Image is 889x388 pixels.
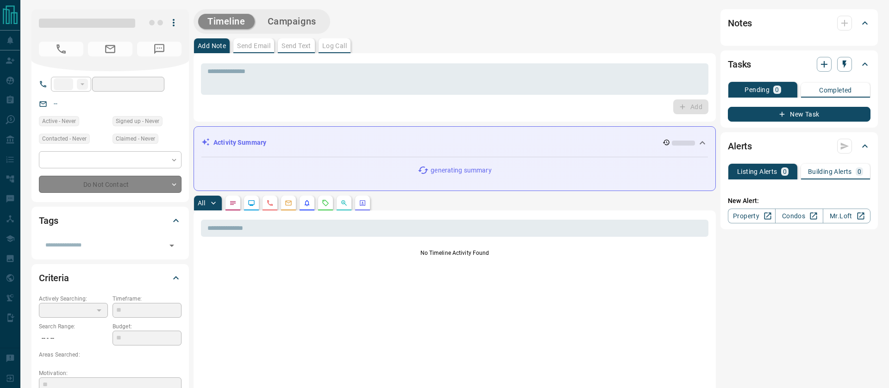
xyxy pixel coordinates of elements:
h2: Criteria [39,271,69,285]
h2: Alerts [728,139,752,154]
p: 0 [783,168,787,175]
div: Tags [39,209,182,232]
p: Motivation: [39,369,182,377]
p: 0 [775,86,779,93]
button: Timeline [198,14,255,29]
div: Alerts [728,135,870,157]
div: Criteria [39,267,182,289]
span: Signed up - Never [116,117,159,126]
a: Condos [775,209,823,223]
p: Listing Alerts [737,168,777,175]
svg: Requests [322,199,329,207]
p: Building Alerts [808,168,852,175]
div: Notes [728,12,870,34]
button: Open [165,239,178,252]
svg: Opportunities [340,199,348,207]
svg: Emails [285,199,292,207]
p: Budget: [113,322,182,331]
a: -- [54,100,57,107]
p: Pending [745,86,770,93]
a: Property [728,209,776,223]
p: Actively Searching: [39,295,108,303]
h2: Notes [728,16,752,31]
a: Mr.Loft [823,209,870,223]
svg: Calls [266,199,274,207]
p: All [198,200,205,206]
p: New Alert: [728,196,870,206]
p: Add Note [198,43,226,49]
svg: Listing Alerts [303,199,311,207]
h2: Tasks [728,57,751,72]
div: Activity Summary [201,134,708,151]
svg: Notes [229,199,237,207]
span: No Number [137,42,182,56]
h2: Tags [39,213,58,228]
span: Active - Never [42,117,76,126]
svg: Lead Browsing Activity [248,199,255,207]
p: Activity Summary [213,138,266,148]
p: -- - -- [39,331,108,346]
p: generating summary [431,166,491,175]
p: 0 [858,168,861,175]
span: Contacted - Never [42,134,87,143]
span: No Number [39,42,83,56]
span: No Email [88,42,132,56]
p: Search Range: [39,322,108,331]
button: New Task [728,107,870,122]
button: Campaigns [258,14,326,29]
p: Areas Searched: [39,351,182,359]
span: Claimed - Never [116,134,155,143]
div: Do Not Contact [39,176,182,193]
div: Tasks [728,53,870,75]
p: No Timeline Activity Found [201,249,708,257]
p: Timeframe: [113,295,182,303]
p: Completed [819,87,852,93]
svg: Agent Actions [359,199,366,207]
